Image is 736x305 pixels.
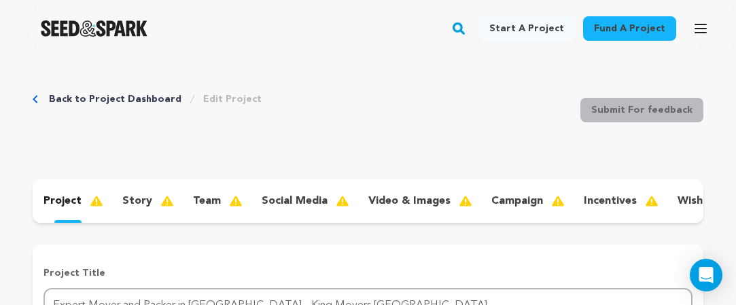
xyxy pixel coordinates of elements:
[43,193,82,209] p: project
[182,190,251,212] button: team
[580,98,703,122] button: Submit For feedback
[251,190,357,212] button: social media
[478,16,575,41] a: Start a project
[336,193,360,209] img: warning-full.svg
[33,190,111,212] button: project
[583,16,676,41] a: Fund a project
[41,20,147,37] a: Seed&Spark Homepage
[90,193,114,209] img: warning-full.svg
[551,193,576,209] img: warning-full.svg
[43,266,693,280] p: Project Title
[480,190,573,212] button: campaign
[678,193,719,209] p: wishlist
[229,193,253,209] img: warning-full.svg
[491,193,543,209] p: campaign
[203,92,262,106] a: Edit Project
[459,193,483,209] img: warning-full.svg
[111,190,182,212] button: story
[49,92,181,106] a: Back to Project Dashboard
[690,259,722,291] div: Open Intercom Messenger
[573,190,667,212] button: incentives
[122,193,152,209] p: story
[645,193,669,209] img: warning-full.svg
[584,193,637,209] p: incentives
[193,193,221,209] p: team
[41,20,147,37] img: Seed&Spark Logo Dark Mode
[368,193,451,209] p: video & images
[357,190,480,212] button: video & images
[33,92,262,106] div: Breadcrumb
[262,193,328,209] p: social media
[160,193,185,209] img: warning-full.svg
